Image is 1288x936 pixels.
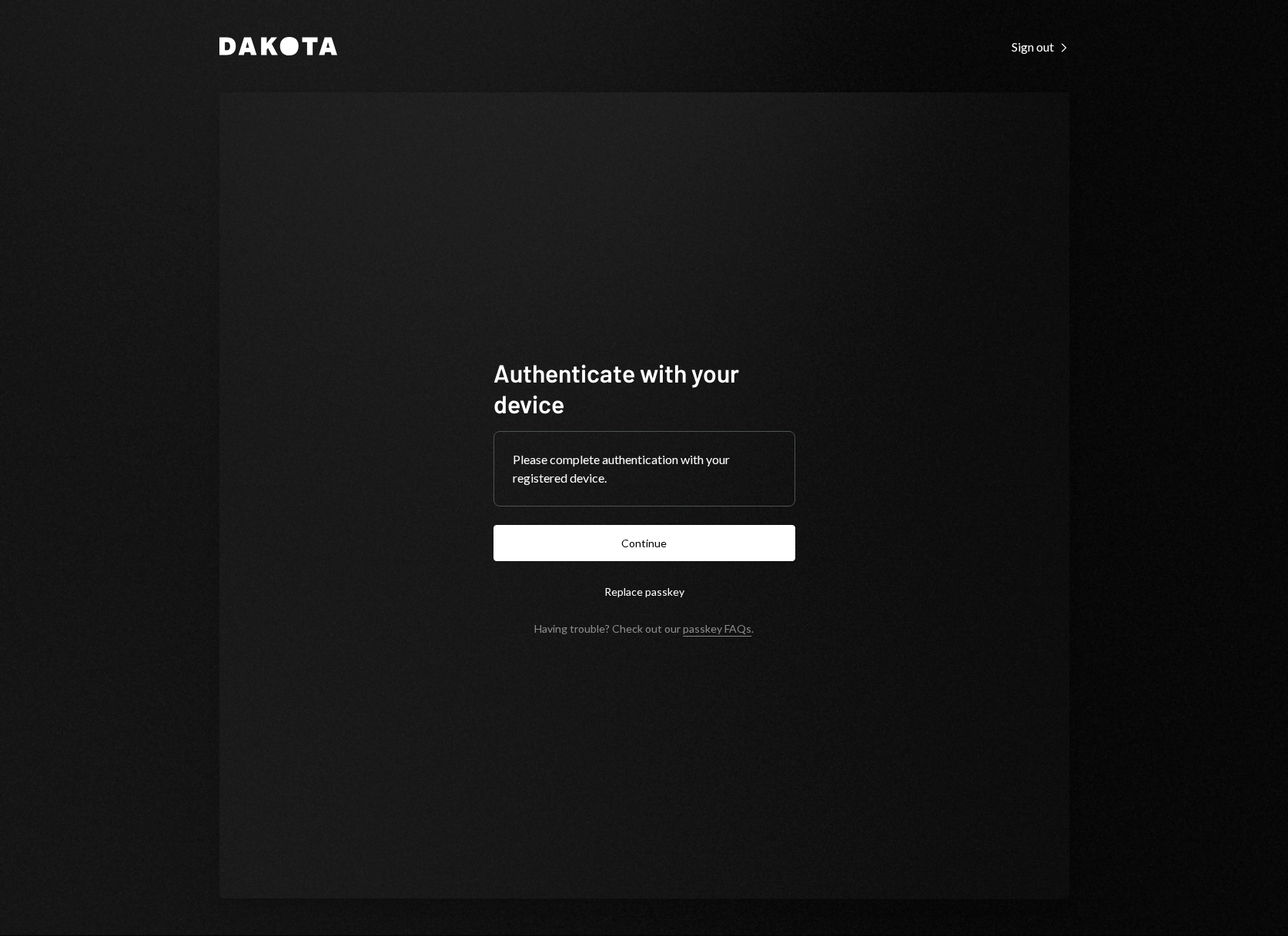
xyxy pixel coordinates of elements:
[493,573,795,610] button: Replace passkey
[493,525,795,561] button: Continue
[1012,39,1069,55] div: Sign out
[534,622,754,635] div: Having trouble? Check out our .
[1012,38,1069,55] a: Sign out
[513,450,776,487] div: Please complete authentication with your registered device.
[493,357,795,419] h1: Authenticate with your device
[683,622,751,637] a: passkey FAQs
